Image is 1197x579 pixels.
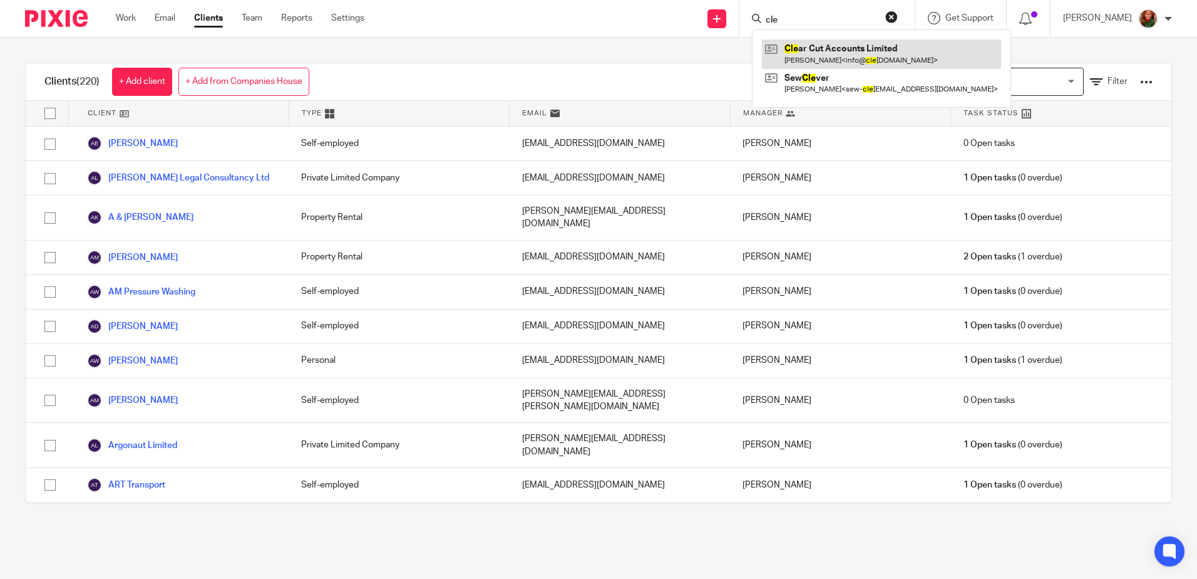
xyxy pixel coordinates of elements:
[281,12,312,24] a: Reports
[963,137,1015,150] span: 0 Open tasks
[289,241,509,274] div: Property Rental
[289,423,509,467] div: Private Limited Company
[88,108,116,118] span: Client
[963,285,1016,298] span: 1 Open tasks
[963,211,1062,224] span: (0 overdue)
[87,210,193,225] a: A & [PERSON_NAME]
[730,127,950,160] div: [PERSON_NAME]
[87,319,178,334] a: [PERSON_NAME]
[963,108,1019,118] span: Task Status
[87,393,102,408] img: svg%3E
[730,161,950,195] div: [PERSON_NAME]
[963,251,1016,263] span: 2 Open tasks
[289,161,509,195] div: Private Limited Company
[522,108,547,118] span: Email
[289,378,509,423] div: Self-employed
[87,250,102,265] img: svg%3E
[963,285,1062,298] span: (0 overdue)
[730,196,950,240] div: [PERSON_NAME]
[87,136,178,151] a: [PERSON_NAME]
[155,12,175,24] a: Email
[1107,77,1128,86] span: Filter
[87,353,102,368] img: svg%3E
[87,477,102,493] img: svg%3E
[743,108,783,118] span: Manager
[730,344,950,378] div: [PERSON_NAME]
[510,423,730,467] div: [PERSON_NAME][EMAIL_ADDRESS][DOMAIN_NAME]
[510,161,730,195] div: [EMAIL_ADDRESS][DOMAIN_NAME]
[510,196,730,240] div: [PERSON_NAME][EMAIL_ADDRESS][DOMAIN_NAME]
[87,170,269,185] a: [PERSON_NAME] Legal Consultancy Ltd
[730,241,950,274] div: [PERSON_NAME]
[960,71,1076,93] input: Search for option
[510,468,730,502] div: [EMAIL_ADDRESS][DOMAIN_NAME]
[289,196,509,240] div: Property Rental
[1063,12,1132,24] p: [PERSON_NAME]
[44,75,100,88] h1: Clients
[958,68,1084,96] div: Search for option
[87,477,165,493] a: ART Transport
[963,172,1016,184] span: 1 Open tasks
[963,354,1016,367] span: 1 Open tasks
[764,15,877,26] input: Search
[87,319,102,334] img: svg%3E
[25,10,88,27] img: Pixie
[289,503,509,536] div: Self-employed
[945,14,994,23] span: Get Support
[730,423,950,467] div: [PERSON_NAME]
[289,127,509,160] div: Self-employed
[87,136,102,151] img: svg%3E
[87,393,178,408] a: [PERSON_NAME]
[289,275,509,309] div: Self-employed
[510,275,730,309] div: [EMAIL_ADDRESS][DOMAIN_NAME]
[963,211,1016,224] span: 1 Open tasks
[963,439,1062,451] span: (0 overdue)
[510,378,730,423] div: [PERSON_NAME][EMAIL_ADDRESS][PERSON_NAME][DOMAIN_NAME]
[112,68,172,96] a: + Add client
[963,320,1062,332] span: (0 overdue)
[1138,9,1158,29] img: sallycropped.JPG
[242,12,262,24] a: Team
[963,479,1016,491] span: 1 Open tasks
[87,250,178,265] a: [PERSON_NAME]
[913,63,1153,100] div: View:
[730,275,950,309] div: [PERSON_NAME]
[963,439,1016,451] span: 1 Open tasks
[302,108,322,118] span: Type
[87,170,102,185] img: svg%3E
[38,102,62,125] input: Select all
[510,127,730,160] div: [EMAIL_ADDRESS][DOMAIN_NAME]
[963,172,1062,184] span: (0 overdue)
[963,354,1062,367] span: (1 overdue)
[116,12,136,24] a: Work
[510,344,730,378] div: [EMAIL_ADDRESS][DOMAIN_NAME]
[87,438,102,453] img: svg%3E
[510,310,730,343] div: [EMAIL_ADDRESS][DOMAIN_NAME]
[87,284,102,300] img: svg%3E
[963,320,1016,332] span: 1 Open tasks
[963,394,1015,407] span: 0 Open tasks
[194,12,223,24] a: Clients
[510,503,730,536] div: [EMAIL_ADDRESS][DOMAIN_NAME]
[730,310,950,343] div: [PERSON_NAME]
[730,503,950,536] div: [PERSON_NAME]
[331,12,364,24] a: Settings
[76,76,100,86] span: (220)
[87,284,195,300] a: AM Pressure Washing
[963,479,1062,491] span: (0 overdue)
[289,344,509,378] div: Personal
[885,11,898,23] button: Clear
[289,468,509,502] div: Self-employed
[289,310,509,343] div: Self-employed
[510,241,730,274] div: [EMAIL_ADDRESS][DOMAIN_NAME]
[87,438,177,453] a: Argonaut Limited
[963,251,1062,263] span: (1 overdue)
[87,353,178,368] a: [PERSON_NAME]
[730,468,950,502] div: [PERSON_NAME]
[730,378,950,423] div: [PERSON_NAME]
[87,210,102,225] img: svg%3E
[178,68,309,96] a: + Add from Companies House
